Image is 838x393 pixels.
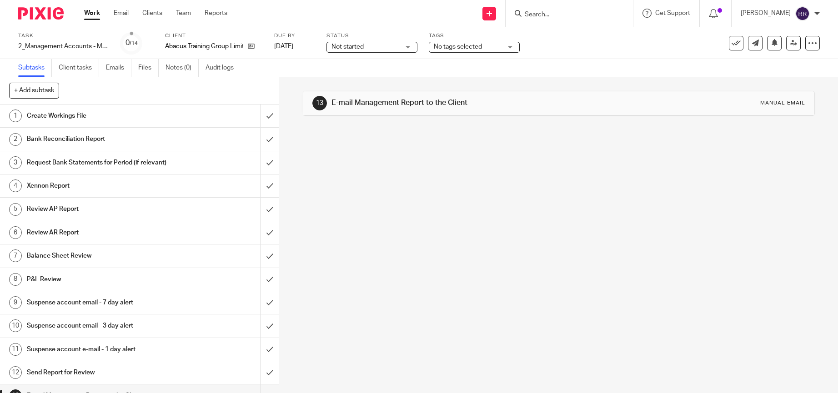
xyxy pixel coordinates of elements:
img: Pixie [18,7,64,20]
div: 0 [125,38,138,48]
span: Not started [331,44,364,50]
a: Subtasks [18,59,52,77]
div: Mark as done [260,291,279,314]
div: Mark as done [260,128,279,150]
div: 9 [9,296,22,309]
div: 7 [9,249,22,262]
div: 2_Management Accounts - Monthly - NEW [18,42,109,51]
h1: Review AR Report [27,226,176,239]
a: Work [84,9,100,18]
div: 1 [9,109,22,122]
div: Mark as done [260,198,279,220]
label: Due by [274,32,315,40]
div: Mark as done [260,314,279,337]
div: 12 [9,366,22,379]
i: Open client page [248,43,255,50]
div: 4 [9,179,22,192]
h1: Create Workings File [27,109,176,123]
a: Notes (0) [166,59,199,77]
div: 6 [9,226,22,239]
div: Manual email [760,99,805,107]
h1: P&L Review [27,273,176,286]
div: Mark as done [260,268,279,291]
a: Reassign task [786,36,801,50]
label: Task [18,32,109,40]
div: Mark as done [260,104,279,127]
img: svg%3E [795,6,810,21]
a: Reports [205,9,227,18]
div: 3 [9,156,22,169]
a: Files [138,59,159,77]
a: Client tasks [59,59,99,77]
div: 11 [9,343,22,356]
h1: Request Bank Statements for Period (if relevant) [27,156,176,169]
input: Search [524,11,606,19]
small: /14 [130,41,138,46]
div: 8 [9,273,22,286]
a: Send new email to Abacus Training Group Limited [748,36,763,50]
h1: Suspense account e-mail - 1 day alert [27,343,176,356]
div: 5 [9,203,22,216]
a: Team [176,9,191,18]
h1: Send Report for Review [27,366,176,379]
div: Mark as done [260,221,279,244]
div: Mark as done [260,174,279,197]
h1: Suspense account email - 3 day alert [27,319,176,333]
div: 13 [312,96,327,110]
p: Abacus Training Group Limited [165,42,243,51]
a: Audit logs [206,59,241,77]
h1: E-mail Management Report to the Client [331,98,578,108]
a: Emails [106,59,131,77]
h1: Balance Sheet Review [27,249,176,263]
p: [PERSON_NAME] [741,9,791,18]
div: 10 [9,319,22,332]
div: Mark as done [260,338,279,361]
div: Mark as done [260,361,279,384]
div: Mark as done [260,244,279,267]
h1: Xennon Report [27,179,176,193]
a: Email [114,9,129,18]
label: Client [165,32,263,40]
label: Tags [429,32,520,40]
label: Status [326,32,417,40]
button: + Add subtask [9,83,59,98]
button: Snooze task [767,36,782,50]
span: [DATE] [274,43,293,50]
div: 2 [9,133,22,146]
h1: Review AP Report [27,202,176,216]
div: Mark as done [260,151,279,174]
h1: Bank Reconciliation Report [27,132,176,146]
span: No tags selected [434,44,482,50]
a: Clients [142,9,162,18]
h1: Suspense account email - 7 day alert [27,296,176,309]
span: Get Support [655,10,690,16]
